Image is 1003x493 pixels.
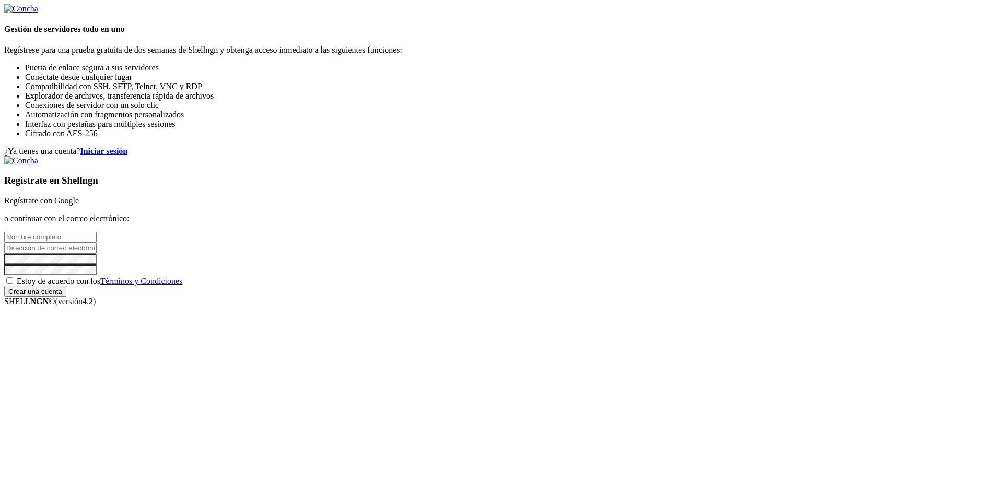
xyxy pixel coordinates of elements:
img: Concha [4,4,38,14]
input: Estoy de acuerdo con losTérminos y Condiciones [6,277,13,284]
font: SHELL [4,297,30,306]
font: Cifrado con AES-256 [25,129,98,138]
font: o continuar con el correo electrónico: [4,214,129,223]
font: Estoy de acuerdo con los [17,276,100,285]
input: Crear una cuenta [4,286,66,297]
font: Interfaz con pestañas para múltiples sesiones [25,119,175,128]
font: (versión [55,297,83,306]
font: Conexiones de servidor con un solo clic [25,101,159,110]
a: Términos y Condiciones [100,276,182,285]
input: Nombre completo [4,232,97,243]
a: Iniciar sesión [80,147,127,155]
font: 4.2 [83,297,93,306]
input: Dirección de correo electrónico [4,243,97,254]
font: Automatización con fragmentos personalizados [25,110,184,119]
font: Compatibilidad con SSH, SFTP, Telnet, VNC y RDP [25,82,202,91]
font: © [49,297,55,306]
font: Explorador de archivos, transferencia rápida de archivos [25,91,214,100]
img: Concha [4,156,38,165]
font: ) [93,297,96,306]
font: Puerta de enlace segura a sus servidores [25,63,159,72]
font: Regístrese para una prueba gratuita de dos semanas de Shellngn y obtenga acceso inmediato a las s... [4,45,402,54]
span: 4.2.0 [55,297,96,306]
font: Regístrate en Shellngn [4,175,98,186]
font: Gestión de servidores todo en uno [4,25,124,33]
font: Conéctate desde cualquier lugar [25,73,132,81]
font: NGN [30,297,49,306]
font: ¿Ya tienes una cuenta? [4,147,80,155]
font: Regístrate con Google [4,196,79,205]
